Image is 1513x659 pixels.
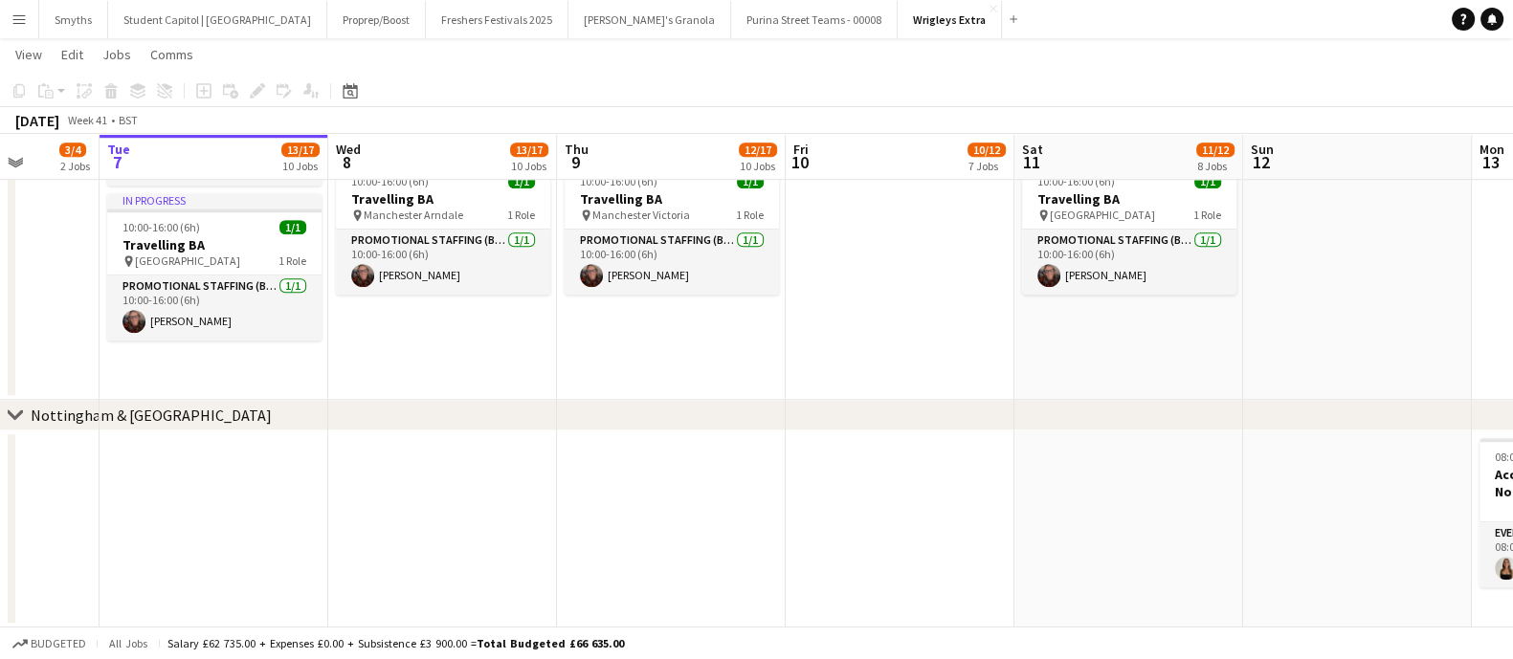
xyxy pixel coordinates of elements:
[167,636,624,650] div: Salary £62 735.00 + Expenses £0.00 + Subsistence £3 900.00 =
[95,42,139,67] a: Jobs
[102,46,131,63] span: Jobs
[477,636,624,650] span: Total Budgeted £66 635.00
[143,42,201,67] a: Comms
[108,1,327,38] button: Student Capitol | [GEOGRAPHIC_DATA]
[54,42,91,67] a: Edit
[898,1,1002,38] button: Wrigleys Extra
[150,46,193,63] span: Comms
[31,406,272,425] div: Nottingham & [GEOGRAPHIC_DATA]
[568,1,731,38] button: [PERSON_NAME]'s Granola
[61,46,83,63] span: Edit
[119,113,138,127] div: BST
[39,1,108,38] button: Smyths
[10,633,89,654] button: Budgeted
[731,1,898,38] button: Purina Street Teams - 00008
[327,1,426,38] button: Proprep/Boost
[31,637,86,650] span: Budgeted
[8,42,50,67] a: View
[15,111,59,130] div: [DATE]
[105,636,151,650] span: All jobs
[15,46,42,63] span: View
[426,1,568,38] button: Freshers Festivals 2025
